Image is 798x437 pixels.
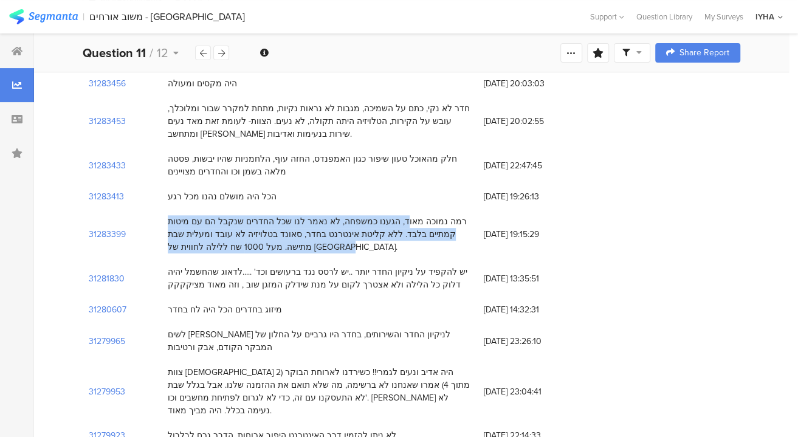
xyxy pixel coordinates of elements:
span: [DATE] 23:26:10 [484,335,581,348]
span: [DATE] 19:26:13 [484,190,581,203]
div: IYHA [755,11,774,22]
div: לשים [PERSON_NAME] לניקיון החדר והשירותים, בחדר היו גרביים על החלון של המבקר הקודם, אבק ורטיבות [168,328,472,354]
span: [DATE] 13:35:51 [484,272,581,285]
img: segmanta logo [9,9,78,24]
section: 31283413 [89,190,124,203]
div: חדר לא נקי, כתם על השמיכה, מגבות לא נראות נקיות, מתחת למקרר שבור ומלוכלך, עובש על הקירות, הטלויזי... [168,102,472,140]
span: 12 [157,44,168,62]
section: 31283433 [89,159,126,172]
span: [DATE] 20:03:03 [484,77,581,90]
section: 31281830 [89,272,125,285]
div: | [83,10,84,24]
section: 31283399 [89,228,126,241]
span: Share Report [679,49,729,57]
div: צוות [DEMOGRAPHIC_DATA] היה אדיב ונעים לגמרי!! כשירדנו לארוחת הבוקר (2 מתוך 4) אמרו שאנחנו לא ברש... [168,366,472,417]
span: / [150,44,153,62]
section: 31280607 [89,303,126,316]
div: יש להקפיד על ניקיון החדר יותר ..יש לרסס נגד ברעושים וכד' .....לדאוג שהחשמל יהיה דלוק כל הלילה ולא... [168,266,472,291]
div: מיזוג בחדרים הכל היה לח בחדר [168,303,282,316]
div: חלק מהאוכל טעון שיפור כגון האמפנדס, החזה עוף, הלחמניות שהיו יבשות, פסטה מלאה בשמן וכו והחדרים מצו... [168,153,472,178]
div: הכל היה מושלם נהנו מכל רגע [168,190,277,203]
div: רמה נמוכה מאוד, הגענו כמשפחה, לא נאמר לנו שכל החדרים שנקבל הם עם מיטות קמתיים בלבד. ללא קליטת אינ... [168,215,472,253]
a: My Surveys [698,11,749,22]
span: [DATE] 22:47:45 [484,159,581,172]
div: Support [590,7,624,26]
div: היה מקסים ומעולה [168,77,237,90]
section: 31279953 [89,385,125,398]
span: [DATE] 20:02:55 [484,115,581,128]
section: 31283453 [89,115,126,128]
section: 31283456 [89,77,126,90]
b: Question 11 [83,44,146,62]
span: [DATE] 23:04:41 [484,385,581,398]
span: [DATE] 14:32:31 [484,303,581,316]
a: Question Library [630,11,698,22]
div: משוב אורחים - [GEOGRAPHIC_DATA] [89,11,245,22]
section: 31279965 [89,335,125,348]
span: [DATE] 19:15:29 [484,228,581,241]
